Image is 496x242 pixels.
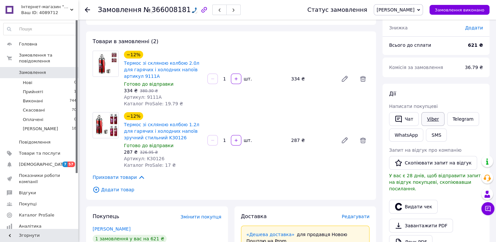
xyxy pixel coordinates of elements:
span: 0 [74,80,76,86]
span: Нові [23,80,32,86]
a: Термос зі скляною колбою 1.2л для гарячих і холодних напоїв зручний стильний K30126 [124,122,199,140]
button: Чат з покупцем [481,202,494,215]
a: Завантажити PDF [389,219,453,233]
span: Товари в замовленні (2) [93,38,158,44]
button: Замовлення виконано [429,5,489,15]
span: Каталог ProSale: 19.79 ₴ [124,101,183,106]
span: 326.95 ₴ [140,150,158,155]
div: Ваш ID: 4089712 [21,10,78,16]
span: У вас є 28 днів, щоб відправити запит на відгук покупцеві, скопіювавши посилання. [389,173,481,191]
span: 287 ₴ [124,149,138,155]
span: 334 ₴ [124,88,138,93]
span: Замовлення [98,6,142,14]
span: Каталог ProSale [19,212,54,218]
a: [PERSON_NAME] [93,226,130,232]
span: Показники роботи компанії [19,173,60,184]
div: Повернутися назад [85,7,90,13]
span: Головна [19,41,37,47]
span: Каталог ProSale: 17 ₴ [124,163,176,168]
span: Готово до відправки [124,81,173,87]
span: 0 [74,117,76,123]
div: шт. [242,137,252,144]
span: Оплачені [23,117,43,123]
img: Термос зі скляною колбою 1.2л для гарячих і холодних напоїв зручний стильний K30126 [93,112,118,138]
span: 744 [69,98,76,104]
div: Call: 366008181 [151,7,197,13]
span: Приховати товари [93,174,145,181]
button: Видати чек [389,200,438,214]
a: Редагувати [338,72,351,85]
b: 621 ₴ [468,43,483,48]
a: WhatsApp [389,129,423,142]
button: Чат [389,112,419,126]
span: Відгуки [19,190,36,196]
span: Дії [389,91,396,97]
button: Скопіювати запит на відгук [389,156,477,170]
span: Готово до відправки [124,143,173,148]
span: Замовлення та повідомлення [19,52,78,64]
span: Знижка [389,25,408,30]
span: Артикул: 9111A [124,95,162,100]
span: Товари та послуги [19,150,60,156]
button: SMS [426,129,447,142]
span: Додати [465,25,483,30]
a: Термос зі скляною колбою 2.0л для гарячих і холодних напоїв артикул 9111A [124,60,199,79]
span: Замовлення виконано [435,8,484,12]
span: 18 [72,126,76,132]
a: Telegram [447,112,479,126]
div: шт. [242,76,252,82]
span: Покупці [19,201,37,207]
span: 70 [72,107,76,113]
span: 7 [62,162,68,167]
span: Виконані [23,98,43,104]
span: [PERSON_NAME] [23,126,58,132]
div: 334 ₴ [289,74,336,83]
img: Термос зі скляною колбою 2.0л для гарячих і холодних напоїв артикул 9111A [93,51,118,77]
div: Статус замовлення [307,7,367,13]
span: Запит на відгук про компанію [389,147,461,153]
a: «Дешева доставка» [247,232,294,237]
span: Повідомлення [19,139,51,145]
span: 380.30 ₴ [140,89,158,93]
span: Додати товар [93,186,369,193]
span: Скасовані [23,107,45,113]
span: [PERSON_NAME] [377,7,414,12]
span: Інтернет-магазин "Kidmart" [21,4,70,10]
div: 287 ₴ [289,136,336,145]
span: Замовлення [19,70,46,76]
span: 1 [74,89,76,95]
input: Пошук [4,23,77,35]
img: hfpfyWBK5wQHBAGPgDf9c6qAYOxxMAAAAASUVORK5CYII= [192,7,197,13]
span: Видалити [356,72,369,85]
a: Viber [421,112,444,126]
span: № [143,6,197,14]
span: Видалити [356,134,369,147]
span: Прийняті [23,89,43,95]
span: 57 [68,162,75,167]
span: 36.79 ₴ [465,65,483,70]
span: [DEMOGRAPHIC_DATA] [19,162,67,167]
span: Комісія за замовлення [389,65,443,70]
span: Редагувати [342,214,369,219]
span: Написати покупцеві [389,104,438,109]
span: Всього до сплати [389,43,431,48]
span: Доставка [241,213,267,219]
a: Редагувати [338,134,351,147]
span: Аналітика [19,223,41,229]
span: Покупець [93,213,119,219]
span: Змінити покупця [181,214,221,219]
span: Артикул: K30126 [124,156,164,161]
div: −12% [124,51,143,59]
div: −12% [124,112,143,120]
